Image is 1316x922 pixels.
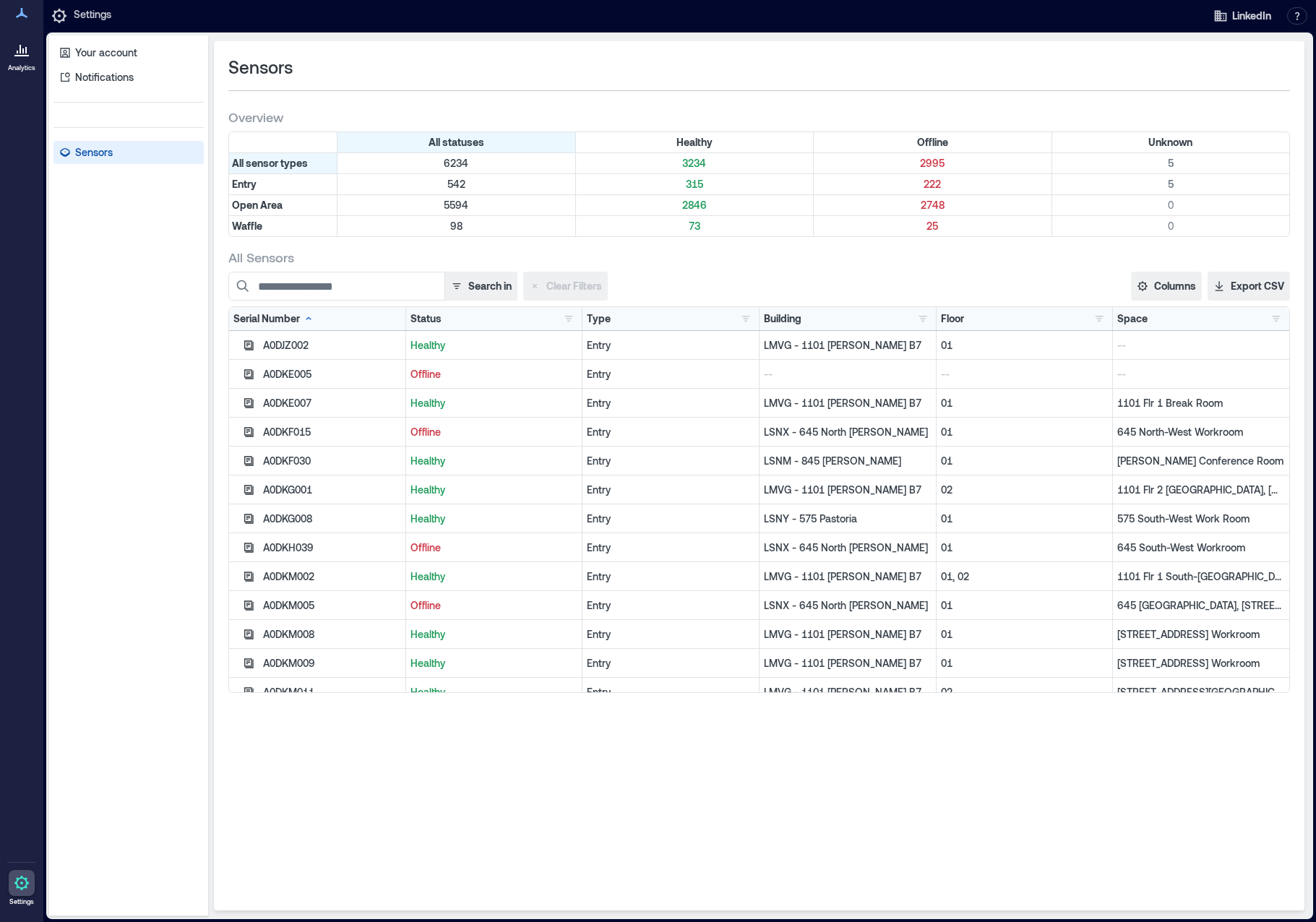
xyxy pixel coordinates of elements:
p: LMVG - 1101 [PERSON_NAME] B7 [764,396,932,410]
p: -- [941,367,1109,382]
p: 01 [941,454,1109,468]
p: [STREET_ADDRESS] Workroom [1117,627,1285,642]
p: 2995 [817,156,1049,171]
p: LMVG - 1101 [PERSON_NAME] B7 [764,685,932,699]
div: A0DJZ002 [263,338,401,353]
span: LinkedIn [1232,9,1271,23]
p: 645 South-West Workroom [1117,540,1285,555]
div: A0DKF030 [263,454,401,468]
div: Filter by Type: Entry [229,174,337,194]
button: Export CSV [1208,272,1290,301]
div: Filter by Type: Open Area & Status: Offline [814,195,1052,215]
div: Entry [587,685,754,699]
p: Healthy [410,338,578,353]
p: 01 [941,396,1109,410]
span: Sensors [228,56,293,79]
div: A0DKM009 [263,656,401,671]
div: A0DKG001 [263,483,401,497]
p: 02 [941,483,1109,497]
p: 645 [GEOGRAPHIC_DATA], [STREET_ADDRESS] Workroom [1117,598,1285,613]
div: A0DKM008 [263,627,401,642]
p: 2846 [579,198,811,212]
p: 5 [1055,156,1287,171]
div: Filter by Type: Open Area & Status: Unknown (0 sensors) [1052,195,1290,215]
p: Analytics [8,64,35,72]
div: Filter by Type: Waffle & Status: Unknown (0 sensors) [1052,216,1290,236]
p: 5 [1055,177,1287,191]
div: Space [1117,311,1148,326]
div: Filter by Status: Healthy [576,132,814,152]
p: Healthy [410,396,578,410]
p: 6234 [340,156,572,171]
button: LinkedIn [1209,4,1276,27]
div: A0DKM011 [263,685,401,699]
p: LMVG - 1101 [PERSON_NAME] B7 [764,569,932,584]
div: Floor [941,311,964,326]
p: LMVG - 1101 [PERSON_NAME] B7 [764,627,932,642]
p: -- [1117,338,1285,353]
p: 315 [579,177,811,191]
p: Healthy [410,569,578,584]
div: Entry [587,483,754,497]
p: 02 [941,685,1109,699]
p: Offline [410,540,578,555]
div: A0DKE005 [263,367,401,382]
p: 3234 [579,156,811,171]
p: LSNX - 645 North [PERSON_NAME] [764,598,932,613]
a: Analytics [4,32,40,77]
p: Offline [410,598,578,613]
div: A0DKG008 [263,512,401,526]
p: LSNM - 845 [PERSON_NAME] [764,454,932,468]
p: [PERSON_NAME] Conference Room [1117,454,1285,468]
div: Entry [587,598,754,613]
p: 1101 Flr 1 South-[GEOGRAPHIC_DATA], 1101 Flr 2 South-[GEOGRAPHIC_DATA] [1117,569,1285,584]
div: A0DKM002 [263,569,401,584]
div: Entry [587,540,754,555]
p: Settings [74,7,111,25]
div: Filter by Status: Offline [814,132,1052,152]
p: Notifications [75,70,134,85]
span: All Sensors [228,249,294,266]
p: LSNX - 645 North [PERSON_NAME] [764,425,932,439]
p: Healthy [410,685,578,699]
p: 2748 [817,198,1049,212]
div: Entry [587,367,754,382]
div: Entry [587,656,754,671]
button: Columns [1131,272,1202,301]
p: LMVG - 1101 [PERSON_NAME] B7 [764,483,932,497]
div: Filter by Type: Entry & Status: Offline [814,174,1052,194]
p: Sensors [75,145,113,160]
a: Settings [4,866,39,910]
p: 01 [941,338,1109,353]
div: Filter by Status: Unknown [1052,132,1290,152]
p: -- [764,367,932,382]
p: 0 [1055,198,1287,212]
div: Entry [587,512,754,526]
p: LSNY - 575 Pastoria [764,512,932,526]
div: All sensor types [229,153,337,173]
p: Healthy [410,512,578,526]
a: Notifications [53,66,204,89]
div: Filter by Type: Waffle & Status: Healthy [576,216,814,236]
button: Clear Filters [523,272,608,301]
div: Entry [587,454,754,468]
a: Sensors [53,141,204,164]
div: Filter by Type: Open Area [229,195,337,215]
p: Healthy [410,483,578,497]
p: LSNX - 645 North [PERSON_NAME] [764,540,932,555]
p: Offline [410,425,578,439]
div: Entry [587,396,754,410]
p: Healthy [410,656,578,671]
div: All statuses [337,132,576,152]
p: 01 [941,540,1109,555]
p: 73 [579,219,811,233]
p: 01, 02 [941,569,1109,584]
p: 5594 [340,198,572,212]
div: Filter by Type: Entry & Status: Unknown [1052,174,1290,194]
p: 98 [340,219,572,233]
p: 575 South-West Work Room [1117,512,1285,526]
p: 01 [941,512,1109,526]
p: 01 [941,598,1109,613]
p: 645 North-West Workroom [1117,425,1285,439]
p: Your account [75,46,137,60]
